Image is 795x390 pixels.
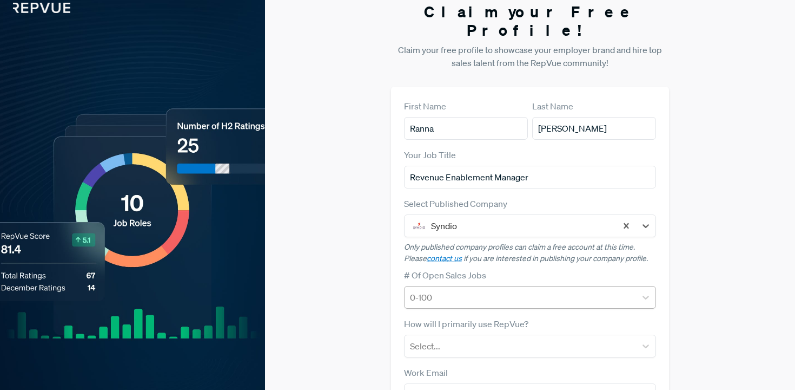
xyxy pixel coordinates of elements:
label: Work Email [404,366,448,379]
label: First Name [404,100,446,113]
input: First Name [404,117,528,140]
input: Title [404,166,657,188]
h3: Claim your Free Profile! [391,3,670,39]
label: How will I primarily use RepVue? [404,317,528,330]
label: Last Name [532,100,573,113]
input: Last Name [532,117,656,140]
p: Claim your free profile to showcase your employer brand and hire top sales talent from the RepVue... [391,43,670,69]
label: Select Published Company [404,197,507,210]
p: Only published company profiles can claim a free account at this time. Please if you are interest... [404,242,657,264]
a: contact us [427,253,462,263]
label: # Of Open Sales Jobs [404,269,486,282]
label: Your Job Title [404,148,456,161]
img: Syndio [413,219,426,232]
